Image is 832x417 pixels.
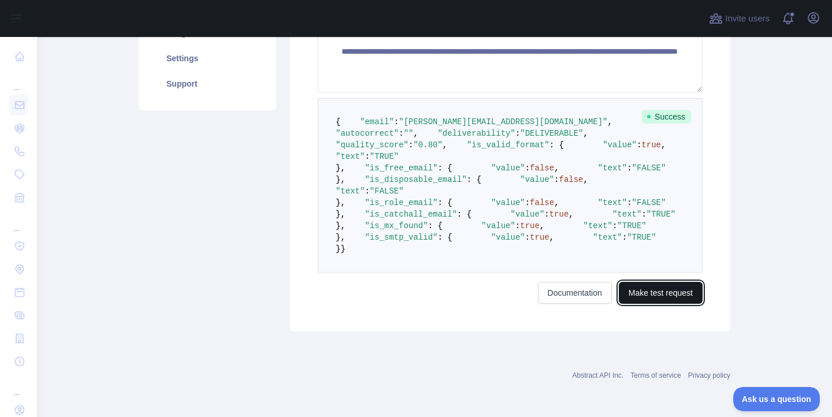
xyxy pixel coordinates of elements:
[733,387,820,411] iframe: Toggle Customer Support
[661,140,666,150] span: ,
[336,117,340,126] span: {
[437,198,452,207] span: : {
[641,210,646,219] span: :
[525,233,530,242] span: :
[622,233,627,242] span: :
[530,233,549,242] span: true
[530,198,554,207] span: false
[511,210,545,219] span: "value"
[725,12,770,25] span: Invite users
[491,198,525,207] span: "value"
[549,140,564,150] span: : {
[365,221,428,230] span: "is_mx_found"
[336,140,408,150] span: "quality_score"
[370,152,399,161] span: "TRUE"
[520,129,583,138] span: "DELIVERABLE"
[413,129,418,138] span: ,
[544,210,549,219] span: :
[525,198,530,207] span: :
[540,221,544,230] span: ,
[573,371,624,379] a: Abstract API Inc.
[399,117,607,126] span: "[PERSON_NAME][EMAIL_ADDRESS][DOMAIN_NAME]"
[336,163,346,173] span: },
[9,374,28,397] div: ...
[612,210,641,219] span: "text"
[603,140,637,150] span: "value"
[467,175,481,184] span: : {
[593,233,622,242] span: "text"
[617,221,646,230] span: "TRUE"
[336,129,399,138] span: "autocorrect"
[336,152,365,161] span: "text"
[336,198,346,207] span: },
[365,187,369,196] span: :
[153,46,262,71] a: Settings
[627,198,632,207] span: :
[584,175,588,184] span: ,
[637,140,641,150] span: :
[627,163,632,173] span: :
[612,221,617,230] span: :
[491,233,525,242] span: "value"
[584,129,588,138] span: ,
[627,233,656,242] span: "TRUE"
[443,140,447,150] span: ,
[554,175,559,184] span: :
[641,140,661,150] span: true
[598,163,627,173] span: "text"
[336,187,365,196] span: "text"
[569,210,573,219] span: ,
[619,282,703,304] button: Make test request
[9,210,28,233] div: ...
[428,221,443,230] span: : {
[632,163,666,173] span: "FALSE"
[688,371,730,379] a: Privacy policy
[340,244,345,254] span: }
[554,163,559,173] span: ,
[554,198,559,207] span: ,
[336,175,346,184] span: },
[336,221,346,230] span: },
[520,221,540,230] span: true
[9,69,28,92] div: ...
[598,198,627,207] span: "text"
[538,282,612,304] a: Documentation
[394,117,399,126] span: :
[707,9,772,28] button: Invite users
[457,210,471,219] span: : {
[515,129,520,138] span: :
[647,210,675,219] span: "TRUE"
[336,210,346,219] span: },
[559,175,584,184] span: false
[413,140,442,150] span: "0.80"
[515,221,520,230] span: :
[153,71,262,96] a: Support
[370,187,404,196] span: "FALSE"
[467,140,549,150] span: "is_valid_format"
[365,175,466,184] span: "is_disposable_email"
[608,117,612,126] span: ,
[481,221,515,230] span: "value"
[404,129,414,138] span: ""
[336,244,340,254] span: }
[360,117,394,126] span: "email"
[408,140,413,150] span: :
[632,198,666,207] span: "FALSE"
[365,233,437,242] span: "is_smtp_valid"
[399,129,403,138] span: :
[549,210,569,219] span: true
[437,233,452,242] span: : {
[525,163,530,173] span: :
[530,163,554,173] span: false
[437,129,515,138] span: "deliverability"
[584,221,612,230] span: "text"
[437,163,452,173] span: : {
[549,233,554,242] span: ,
[642,110,691,124] span: Success
[365,198,437,207] span: "is_role_email"
[520,175,554,184] span: "value"
[365,152,369,161] span: :
[365,210,457,219] span: "is_catchall_email"
[630,371,681,379] a: Terms of service
[365,163,437,173] span: "is_free_email"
